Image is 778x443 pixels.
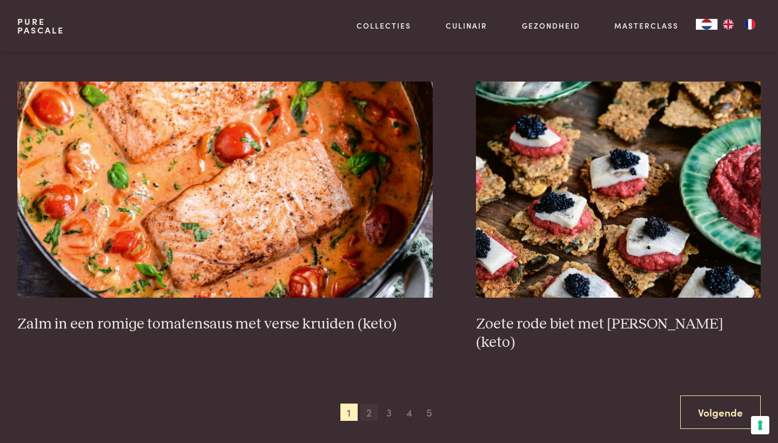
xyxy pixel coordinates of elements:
a: Culinair [446,20,487,31]
a: Masterclass [614,20,679,31]
img: Zoete rode biet met zure haring (keto) [476,82,761,298]
a: PurePascale [17,17,64,35]
a: Zalm in een romige tomatensaus met verse kruiden (keto) Zalm in een romige tomatensaus met verse ... [17,82,433,333]
a: FR [739,19,761,30]
span: 1 [340,404,358,421]
h3: Zoete rode biet met [PERSON_NAME] (keto) [476,315,761,352]
a: NL [696,19,717,30]
aside: Language selected: Nederlands [696,19,761,30]
ul: Language list [717,19,761,30]
img: Zalm in een romige tomatensaus met verse kruiden (keto) [17,82,433,298]
a: Gezondheid [522,20,580,31]
a: EN [717,19,739,30]
h3: Zalm in een romige tomatensaus met verse kruiden (keto) [17,315,433,334]
span: 3 [380,404,398,421]
span: 5 [420,404,438,421]
div: Language [696,19,717,30]
button: Uw voorkeuren voor toestemming voor trackingtechnologieën [751,416,769,434]
a: Volgende [680,395,761,429]
span: 4 [400,404,418,421]
a: Zoete rode biet met zure haring (keto) Zoete rode biet met [PERSON_NAME] (keto) [476,82,761,352]
a: Collecties [357,20,411,31]
span: 2 [360,404,378,421]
